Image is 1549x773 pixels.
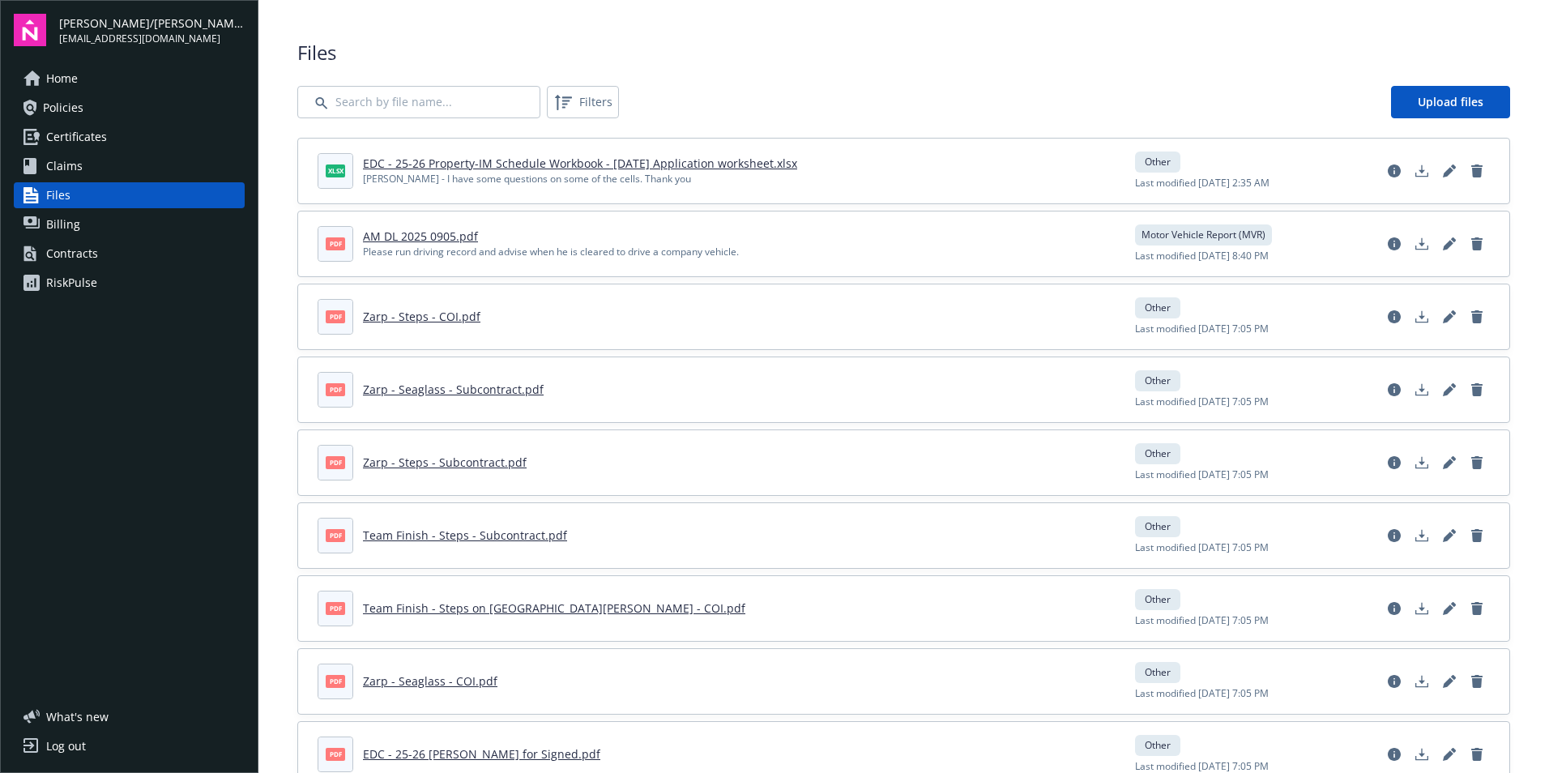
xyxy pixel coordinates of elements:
span: Last modified [DATE] 2:35 AM [1135,176,1269,190]
div: Please run driving record and advise when he is cleared to drive a company vehicle. [363,245,739,259]
a: View file details [1381,668,1407,694]
a: View file details [1381,231,1407,257]
span: Policies [43,95,83,121]
a: Claims [14,153,245,179]
span: [EMAIL_ADDRESS][DOMAIN_NAME] [59,32,245,46]
div: Contracts [46,241,98,267]
span: pdf [326,310,345,322]
a: Edit document [1436,450,1462,476]
a: Home [14,66,245,92]
span: pdf [326,602,345,614]
div: Log out [46,733,86,759]
span: Other [1141,665,1174,680]
a: Upload files [1391,86,1510,118]
a: Delete document [1464,523,1490,549]
span: Other [1141,301,1174,315]
span: Other [1141,446,1174,461]
a: Delete document [1464,596,1490,621]
span: Home [46,66,78,92]
a: Edit document [1436,304,1462,330]
a: Zarp - Seaglass - COI.pdf [363,673,497,689]
a: Policies [14,95,245,121]
a: View file details [1381,596,1407,621]
span: Billing [46,211,80,237]
a: Delete document [1464,158,1490,184]
span: pdf [326,529,345,541]
a: View file details [1381,523,1407,549]
a: Delete document [1464,450,1490,476]
span: Other [1141,374,1174,388]
span: pdf [326,456,345,468]
a: Download document [1409,741,1435,767]
a: View file details [1381,450,1407,476]
span: Last modified [DATE] 7:05 PM [1135,540,1269,555]
span: Last modified [DATE] 7:05 PM [1135,686,1269,701]
a: Download document [1409,523,1435,549]
span: [PERSON_NAME]/[PERSON_NAME] Construction, Inc. [59,15,245,32]
a: Delete document [1464,668,1490,694]
input: Search by file name... [297,86,540,118]
img: navigator-logo.svg [14,14,46,46]
span: Last modified [DATE] 7:05 PM [1135,613,1269,628]
a: View file details [1381,741,1407,767]
a: Team Finish - Steps - Subcontract.pdf [363,527,567,543]
a: Download document [1409,231,1435,257]
a: Zarp - Seaglass - Subcontract.pdf [363,382,544,397]
a: Download document [1409,304,1435,330]
a: Download document [1409,158,1435,184]
a: Edit document [1436,523,1462,549]
a: AM DL 2025 0905.pdf [363,228,478,244]
a: Delete document [1464,377,1490,403]
button: Filters [547,86,619,118]
button: [PERSON_NAME]/[PERSON_NAME] Construction, Inc.[EMAIL_ADDRESS][DOMAIN_NAME] [59,14,245,46]
span: Other [1141,519,1174,534]
span: Files [297,39,1510,66]
a: Delete document [1464,231,1490,257]
span: Filters [579,93,612,110]
button: What's new [14,708,134,725]
span: pdf [326,748,345,760]
a: Download document [1409,596,1435,621]
a: Download document [1409,668,1435,694]
span: Motor Vehicle Report (MVR) [1141,228,1265,242]
span: Last modified [DATE] 7:05 PM [1135,322,1269,336]
a: Edit document [1436,158,1462,184]
span: Files [46,182,70,208]
span: Upload files [1418,94,1483,109]
a: RiskPulse [14,270,245,296]
a: View file details [1381,304,1407,330]
span: xlsx [326,164,345,177]
a: Edit document [1436,741,1462,767]
a: Edit document [1436,377,1462,403]
span: Other [1141,155,1174,169]
div: RiskPulse [46,270,97,296]
a: Zarp - Steps - Subcontract.pdf [363,455,527,470]
a: Files [14,182,245,208]
a: Edit document [1436,231,1462,257]
span: Other [1141,592,1174,607]
a: Edit document [1436,668,1462,694]
div: [PERSON_NAME] - I have some questions on some of the cells. Thank you [363,172,797,186]
a: View file details [1381,158,1407,184]
a: Team Finish - Steps on [GEOGRAPHIC_DATA][PERSON_NAME] - COI.pdf [363,600,745,616]
a: Certificates [14,124,245,150]
a: Download document [1409,377,1435,403]
a: Zarp - Steps - COI.pdf [363,309,480,324]
a: EDC - 25-26 Property-IM Schedule Workbook - [DATE] Application worksheet.xlsx [363,156,797,171]
a: EDC - 25-26 [PERSON_NAME] for Signed.pdf [363,746,600,762]
span: Claims [46,153,83,179]
span: pdf [326,237,345,250]
span: Certificates [46,124,107,150]
span: Last modified [DATE] 7:05 PM [1135,468,1269,482]
span: Other [1141,738,1174,753]
a: Delete document [1464,741,1490,767]
a: Billing [14,211,245,237]
a: View file details [1381,377,1407,403]
a: Delete document [1464,304,1490,330]
span: Last modified [DATE] 7:05 PM [1135,395,1269,409]
span: What ' s new [46,708,109,725]
span: pdf [326,675,345,687]
span: Filters [550,89,616,115]
span: Last modified [DATE] 8:40 PM [1135,249,1269,263]
a: Contracts [14,241,245,267]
